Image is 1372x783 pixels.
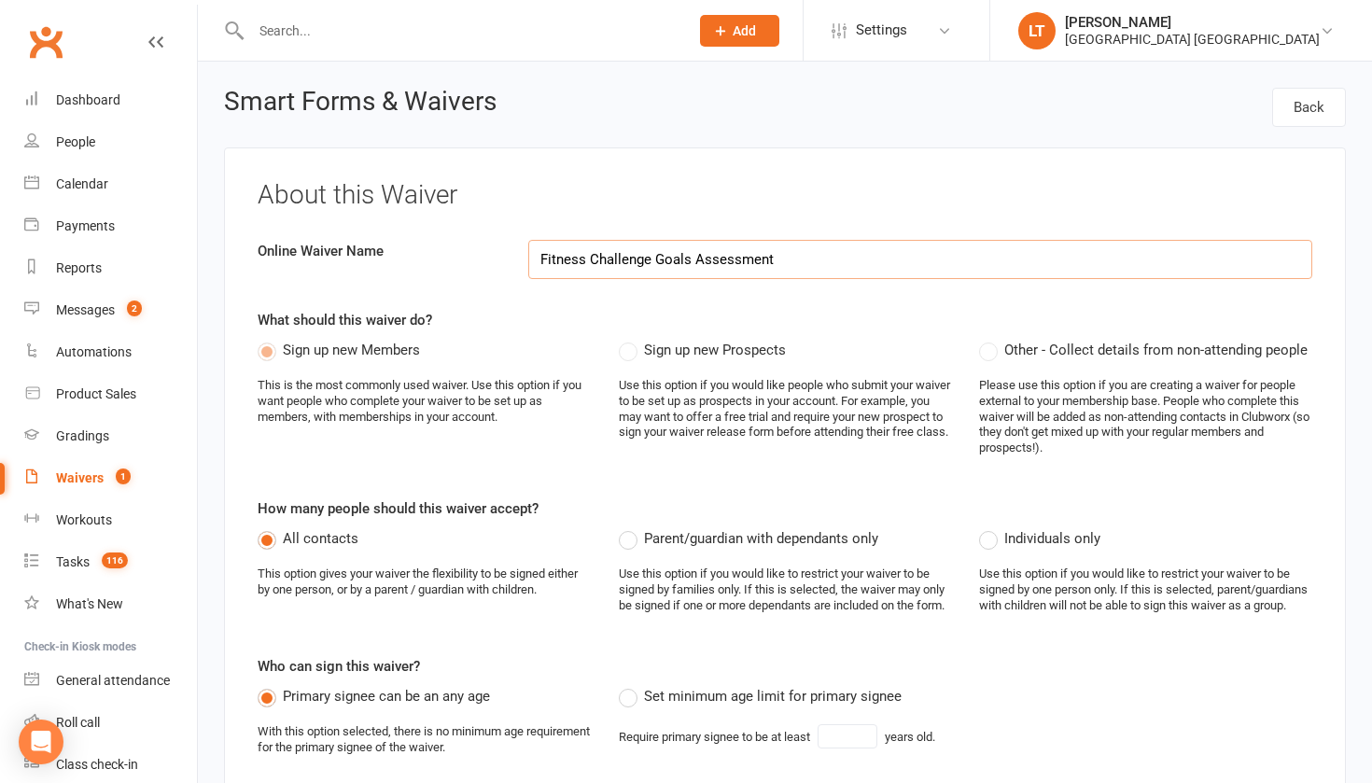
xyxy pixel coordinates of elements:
[56,92,120,107] div: Dashboard
[258,181,1312,210] h3: About this Waiver
[24,457,197,499] a: Waivers 1
[644,339,786,358] span: Sign up new Prospects
[24,702,197,744] a: Roll call
[56,554,90,569] div: Tasks
[56,470,104,485] div: Waivers
[258,497,539,520] label: How many people should this waiver accept?
[644,527,878,547] span: Parent/guardian with dependants only
[1004,527,1100,547] span: Individuals only
[283,339,420,358] span: Sign up new Members
[56,428,109,443] div: Gradings
[258,655,420,678] label: Who can sign this waiver?
[19,720,63,764] div: Open Intercom Messenger
[56,386,136,401] div: Product Sales
[24,79,197,121] a: Dashboard
[244,240,514,262] label: Online Waiver Name
[24,121,197,163] a: People
[56,134,95,149] div: People
[24,541,197,583] a: Tasks 116
[1272,88,1346,127] a: Back
[24,247,197,289] a: Reports
[733,23,756,38] span: Add
[24,331,197,373] a: Automations
[24,373,197,415] a: Product Sales
[24,163,197,205] a: Calendar
[245,18,676,44] input: Search...
[22,19,69,65] a: Clubworx
[979,566,1312,614] div: Use this option if you would like to restrict your waiver to be signed by one person only. If thi...
[1004,339,1308,358] span: Other - Collect details from non-attending people
[24,205,197,247] a: Payments
[258,566,591,598] div: This option gives your waiver the flexibility to be signed either by one person, or by a parent /...
[56,260,102,275] div: Reports
[979,378,1312,456] div: Please use this option if you are creating a waiver for people external to your membership base. ...
[1065,14,1320,31] div: [PERSON_NAME]
[102,552,128,568] span: 116
[258,378,591,426] div: This is the most commonly used waiver. Use this option if you want people who complete your waive...
[56,344,132,359] div: Automations
[24,415,197,457] a: Gradings
[56,512,112,527] div: Workouts
[283,527,358,547] span: All contacts
[56,176,108,191] div: Calendar
[283,685,490,705] span: Primary signee can be an any age
[258,724,591,756] div: With this option selected, there is no minimum age requirement for the primary signee of the waiver.
[258,309,432,331] label: What should this waiver do?
[127,301,142,316] span: 2
[56,715,100,730] div: Roll call
[644,685,902,705] span: Set minimum age limit for primary signee
[619,378,952,441] div: Use this option if you would like people who submit your waiver to be set up as prospects in your...
[56,302,115,317] div: Messages
[856,9,907,51] span: Settings
[56,673,170,688] div: General attendance
[116,468,131,484] span: 1
[1065,31,1320,48] div: [GEOGRAPHIC_DATA] [GEOGRAPHIC_DATA]
[56,596,123,611] div: What's New
[24,660,197,702] a: General attendance kiosk mode
[700,15,779,47] button: Add
[619,724,935,748] div: Require primary signee to be at least years old.
[24,583,197,625] a: What's New
[1018,12,1056,49] div: LT
[24,499,197,541] a: Workouts
[24,289,197,331] a: Messages 2
[56,218,115,233] div: Payments
[619,566,952,614] div: Use this option if you would like to restrict your waiver to be signed by families only. If this ...
[224,88,497,121] h2: Smart Forms & Waivers
[56,757,138,772] div: Class check-in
